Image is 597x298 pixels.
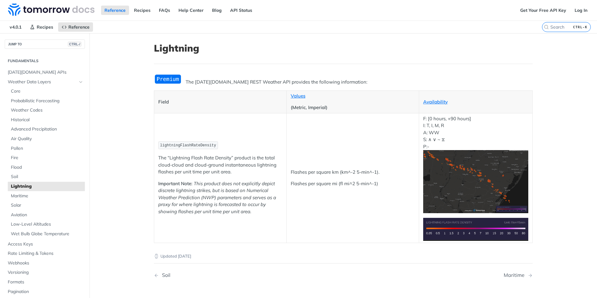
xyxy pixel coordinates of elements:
a: Solar [8,201,85,210]
span: Lightning [11,183,83,190]
a: Air Quality [8,134,85,144]
svg: Search [544,25,549,30]
div: Maritime [504,272,528,278]
p: Flashes per square mi (fl mi^2 5-min^-1) [291,180,415,187]
img: Lightning Flash Rate Density Legend [423,218,528,241]
a: Recipes [26,22,57,32]
span: Access Keys [8,241,83,247]
strong: Important Note: [158,181,192,186]
a: API Status [227,6,256,15]
a: Soil [8,172,85,181]
a: Advanced Precipitation [8,125,85,134]
button: JUMP TOCTRL-/ [5,39,85,49]
a: Low-Level Altitudes [8,220,85,229]
a: Recipes [131,6,154,15]
a: Webhooks [5,259,85,268]
img: Lightning Flash Rate Density Heatmap [423,150,528,213]
span: Recipes [37,24,53,30]
a: Pollen [8,144,85,153]
span: Pagination [8,289,83,295]
a: FAQs [155,6,174,15]
span: Wet Bulb Globe Temperature [11,231,83,237]
a: Blog [209,6,225,15]
span: Pollen [11,145,83,152]
span: [DATE][DOMAIN_NAME] APIs [8,69,83,76]
p: F: [0 hours, +90 hours] I: T, I, M, R A: WW S: ∧ ∨ ~ ⧖ P:- [423,115,528,213]
span: Historical [11,117,83,123]
a: Help Center [175,6,207,15]
a: Flood [8,163,85,172]
span: Soil [11,174,83,180]
p: Field [158,99,282,106]
a: Maritime [8,191,85,201]
h2: Fundamentals [5,58,85,64]
span: Reference [68,24,90,30]
p: Updated [DATE] [154,253,533,259]
img: Tomorrow.io Weather API Docs [8,3,95,16]
a: Aviation [8,210,85,220]
span: Advanced Precipitation [11,126,83,132]
a: Versioning [5,268,85,277]
span: lightningFlashRateDensity [160,143,216,148]
a: Next Page: Maritime [504,272,533,278]
span: Versioning [8,269,83,276]
a: Reference [101,6,129,15]
span: Expand image [423,178,528,184]
p: The “Lightning Flash Rate Density” product is the total cloud-cloud and cloud-ground instantaneou... [158,154,282,176]
a: Pagination [5,287,85,296]
a: Log In [571,6,591,15]
a: Rate Limiting & Tokens [5,249,85,258]
p: The [DATE][DOMAIN_NAME] REST Weather API provides the following information: [154,79,533,86]
button: Hide subpages for Weather Data Layers [78,80,83,85]
h1: Lightning [154,43,533,54]
a: Historical [8,115,85,125]
a: Weather Codes [8,106,85,115]
a: Get Your Free API Key [517,6,570,15]
span: Flood [11,164,83,171]
span: Low-Level Altitudes [11,221,83,227]
span: Maritime [11,193,83,199]
span: Aviation [11,212,83,218]
a: Fire [8,153,85,163]
span: Probabilistic Forecasting [11,98,83,104]
a: Weather Data LayersHide subpages for Weather Data Layers [5,77,85,87]
a: Formats [5,277,85,287]
a: [DATE][DOMAIN_NAME] APIs [5,68,85,77]
p: (Metric, Imperial) [291,104,415,111]
span: Weather Data Layers [8,79,77,85]
span: Expand image [423,226,528,232]
span: Rate Limiting & Tokens [8,250,83,257]
a: Probabilistic Forecasting [8,96,85,106]
span: v4.0.1 [6,22,25,32]
span: Solar [11,202,83,209]
span: Air Quality [11,136,83,142]
em: This product does not explicitly depict discrete lightning strikes, but is based on Numerical Wea... [158,181,276,214]
p: Flashes per square km (km^-2 5-min^-1). [291,169,415,176]
span: Webhooks [8,260,83,266]
a: Previous Page: Soil [154,272,316,278]
a: Access Keys [5,240,85,249]
span: Core [11,88,83,94]
a: Lightning [8,182,85,191]
span: Fire [11,155,83,161]
span: CTRL-/ [68,42,81,47]
span: Formats [8,279,83,285]
a: Availability [423,99,448,105]
kbd: CTRL-K [572,24,589,30]
span: Weather Codes [11,107,83,113]
a: Wet Bulb Globe Temperature [8,229,85,239]
nav: Pagination Controls [154,266,533,284]
a: Core [8,87,85,96]
a: Reference [58,22,93,32]
div: Soil [159,272,170,278]
a: Values [291,93,305,99]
